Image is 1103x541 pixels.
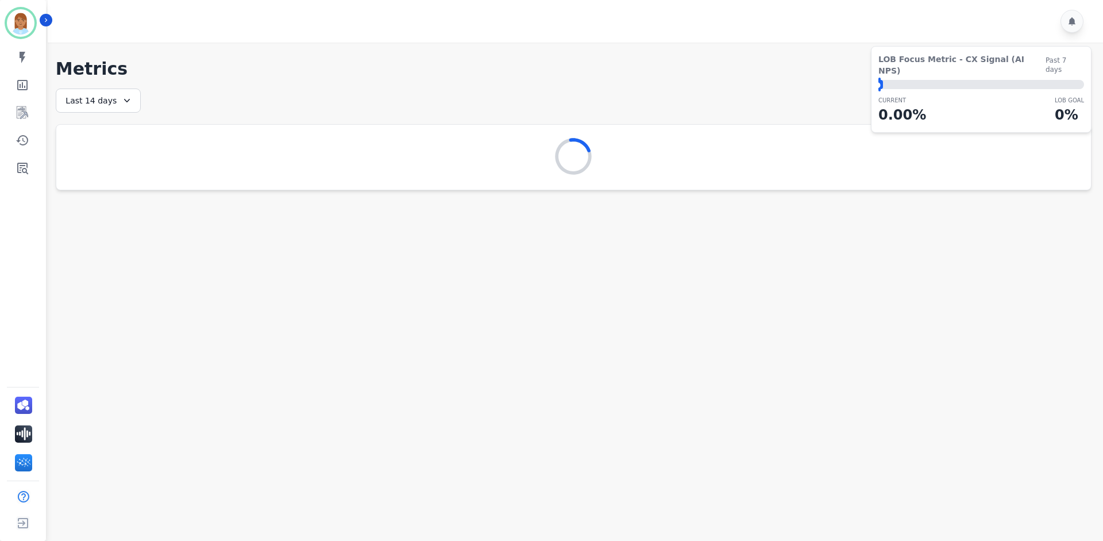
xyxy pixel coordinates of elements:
[1046,56,1084,74] span: Past 7 days
[878,53,1046,76] span: LOB Focus Metric - CX Signal (AI NPS)
[878,105,926,125] p: 0.00 %
[7,9,34,37] img: Bordered avatar
[878,96,926,105] p: CURRENT
[878,80,883,89] div: ⬤
[56,59,1092,79] h1: Metrics
[56,89,141,113] div: Last 14 days
[1055,96,1084,105] p: LOB Goal
[1055,105,1084,125] p: 0 %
